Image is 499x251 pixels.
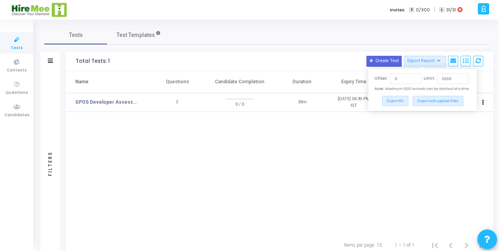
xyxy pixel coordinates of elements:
span: Tests [11,45,23,51]
input: Enter Limit [437,73,469,84]
td: [DATE] 06:39 PM IST [328,93,380,112]
span: Questions [5,90,28,96]
label: Limit: [424,76,435,82]
div: Total Tests: 1 [76,58,110,64]
span: 0/300 [416,7,430,13]
span: 31/31 [446,7,456,13]
a: GPOS Developer Assessment [75,99,140,106]
th: Name [66,71,152,93]
label: Offset: [374,76,388,82]
span: 0 / 0 [226,100,254,108]
div: Items per page: [344,242,375,249]
button: Export with applied filter [413,96,463,106]
label: Invites: [390,7,406,13]
span: T [409,7,414,13]
img: logo [11,2,68,18]
span: Tests [69,31,83,39]
div: 1 – 1 of 1 [395,242,415,249]
div: 15 [377,242,382,249]
span: | [434,5,435,14]
button: Export Report [404,56,446,67]
div: Filters [47,120,54,207]
button: Create Test [366,56,402,67]
th: Duration [276,71,328,93]
label: Note: [374,86,384,92]
button: Export All [382,96,408,106]
input: Enter Offset [390,73,422,84]
th: Candidate Completion [203,71,276,93]
span: Candidates [4,112,29,119]
th: Expiry Time [328,71,380,93]
th: Questions [152,71,204,93]
span: Contests [7,67,27,74]
span: Test Templates [117,31,155,39]
span: Maximum 1000 records can be fetched at a time. [385,86,470,91]
td: 30m [276,93,328,112]
td: 2 [152,93,204,112]
span: I [439,7,444,13]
